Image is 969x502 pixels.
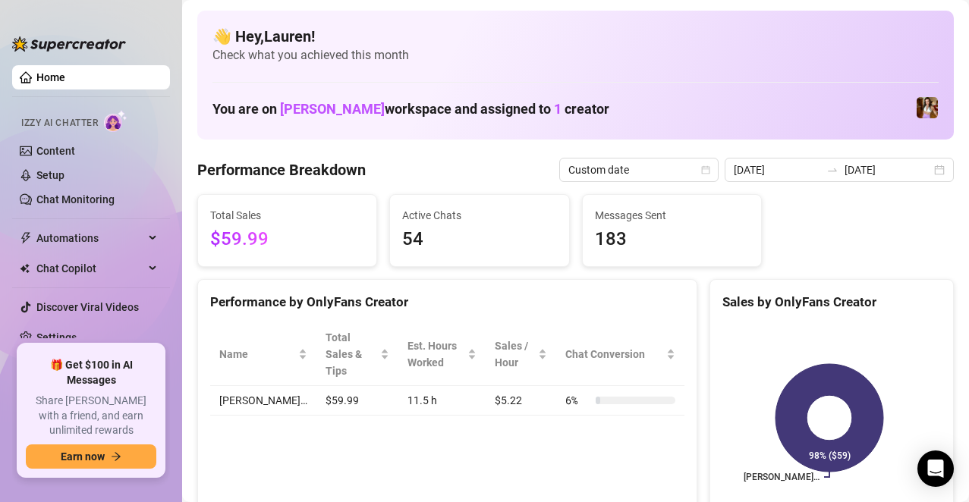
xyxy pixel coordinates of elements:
span: Earn now [61,450,105,463]
a: Content [36,145,75,157]
td: [PERSON_NAME]… [210,386,316,416]
a: Setup [36,169,64,181]
span: Custom date [568,158,709,181]
td: $59.99 [316,386,398,416]
h4: 👋 Hey, Lauren ! [212,26,939,47]
span: swap-right [826,164,838,176]
td: $5.22 [486,386,556,416]
span: Check what you achieved this month [212,47,939,64]
span: Share [PERSON_NAME] with a friend, and earn unlimited rewards [26,394,156,438]
span: 183 [595,225,749,254]
th: Chat Conversion [556,323,684,386]
input: End date [845,162,931,178]
input: Start date [734,162,820,178]
span: 54 [402,225,556,254]
a: Chat Monitoring [36,193,115,206]
th: Sales / Hour [486,323,556,386]
a: Discover Viral Videos [36,301,139,313]
div: Open Intercom Messenger [917,450,954,487]
th: Name [210,323,316,386]
img: AI Chatter [104,110,127,132]
th: Total Sales & Tips [316,323,398,386]
a: Settings [36,331,77,344]
span: Sales / Hour [495,337,535,371]
span: arrow-right [111,451,121,462]
span: Messages Sent [595,207,749,224]
span: 6 % [565,392,590,409]
span: Automations [36,226,144,250]
span: Total Sales [210,207,364,224]
h1: You are on workspace and assigned to creator [212,101,609,118]
span: $59.99 [210,225,364,254]
span: Chat Copilot [36,256,144,281]
span: Chat Conversion [565,346,663,362]
button: Earn nowarrow-right [26,444,156,469]
img: Chat Copilot [20,263,30,274]
span: to [826,164,838,176]
text: [PERSON_NAME]… [744,472,820,482]
span: Izzy AI Chatter [21,116,98,130]
img: logo-BBDzfeDw.svg [12,36,126,52]
span: 1 [554,101,562,117]
span: calendar [701,165,710,174]
div: Est. Hours Worked [407,337,464,371]
span: 🎁 Get $100 in AI Messages [26,358,156,387]
div: Performance by OnlyFans Creator [210,292,684,312]
td: 11.5 h [398,386,486,416]
h4: Performance Breakdown [197,159,366,180]
span: [PERSON_NAME] [280,101,385,117]
span: Total Sales & Tips [326,329,377,379]
a: Home [36,71,65,83]
span: Active Chats [402,207,556,224]
span: Name [219,346,295,362]
div: Sales by OnlyFans Creator [722,292,941,312]
img: Elena [917,97,938,118]
span: thunderbolt [20,232,32,244]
